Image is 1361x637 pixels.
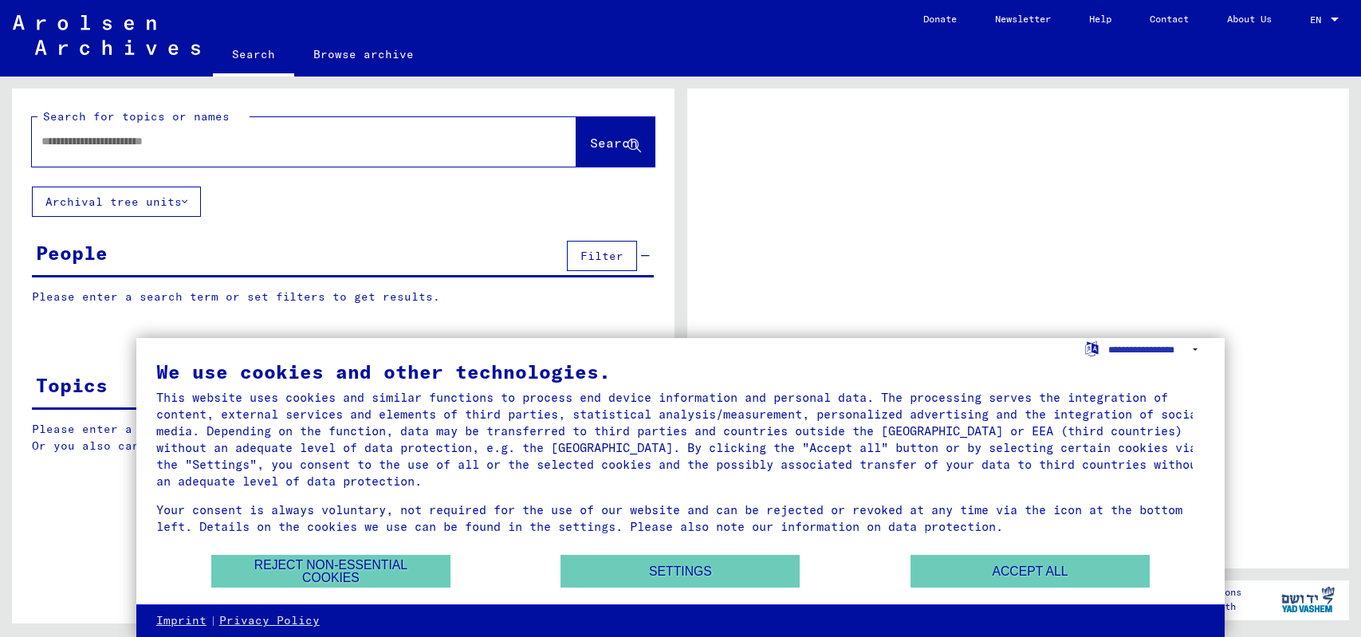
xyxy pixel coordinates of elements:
p: Please enter a search term or set filters to get results. [32,289,654,305]
p: Please enter a search term or set filters to get results. Or you also can browse the manually. [32,421,655,454]
img: yv_logo.png [1278,580,1338,619]
mat-label: Search for topics or names [43,109,230,124]
button: Filter [567,241,637,271]
a: Search [213,35,294,77]
div: People [36,238,108,267]
div: This website uses cookies and similar functions to process end device information and personal da... [156,389,1206,490]
span: EN [1310,14,1328,26]
span: Filter [580,249,623,263]
button: Archival tree units [32,187,201,217]
a: Imprint [156,613,207,629]
button: Reject non-essential cookies [211,555,450,588]
div: We use cookies and other technologies. [156,362,1206,381]
div: Topics [36,371,108,399]
button: Settings [561,555,800,588]
div: Your consent is always voluntary, not required for the use of our website and can be rejected or ... [156,501,1206,535]
a: Browse archive [294,35,433,73]
button: Accept all [911,555,1150,588]
a: Privacy Policy [219,613,320,629]
span: Search [590,135,638,151]
button: Search [576,117,655,167]
img: Arolsen_neg.svg [13,15,200,55]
